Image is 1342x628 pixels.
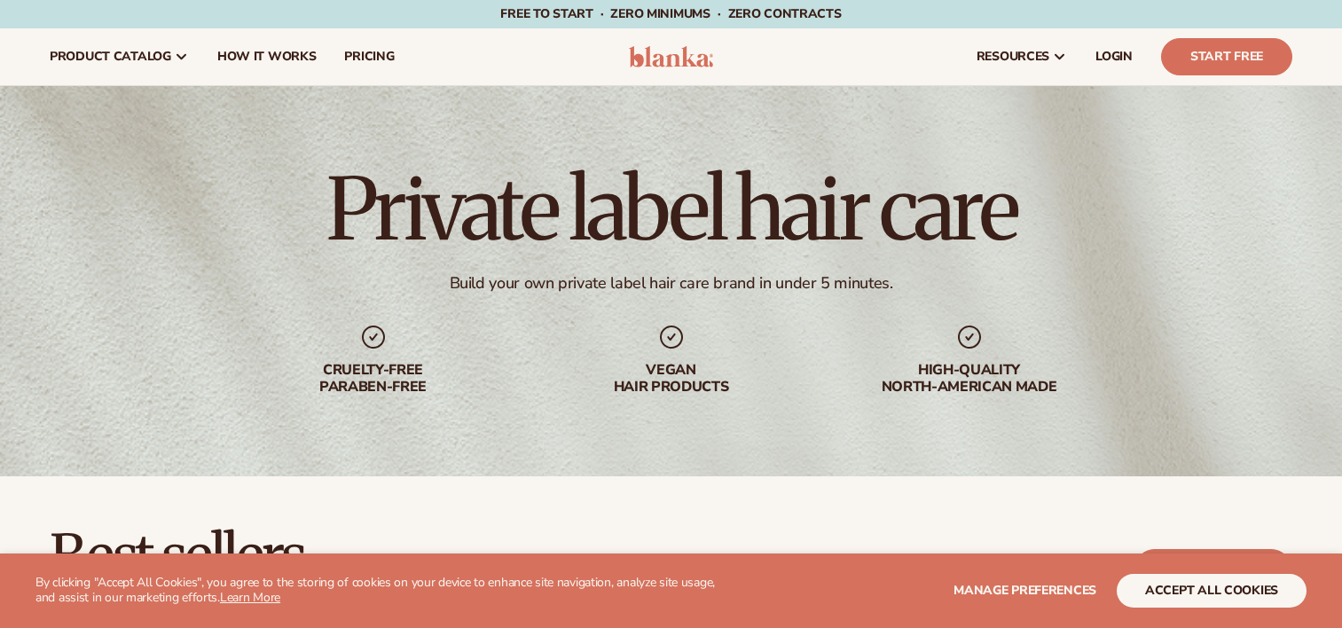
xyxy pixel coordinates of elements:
[35,576,728,606] p: By clicking "Accept All Cookies", you agree to the storing of cookies on your device to enhance s...
[1095,50,1133,64] span: LOGIN
[217,50,317,64] span: How It Works
[35,28,203,85] a: product catalog
[629,46,713,67] img: logo
[326,167,1016,252] h1: Private label hair care
[220,589,280,606] a: Learn More
[954,582,1096,599] span: Manage preferences
[260,362,487,396] div: cruelty-free paraben-free
[954,574,1096,608] button: Manage preferences
[1117,574,1307,608] button: accept all cookies
[1161,38,1292,75] a: Start Free
[50,526,636,585] h2: Best sellers
[558,362,785,396] div: Vegan hair products
[344,50,394,64] span: pricing
[977,50,1049,64] span: resources
[1134,549,1292,592] a: Start free
[962,28,1081,85] a: resources
[1081,28,1147,85] a: LOGIN
[203,28,331,85] a: How It Works
[50,50,171,64] span: product catalog
[450,273,893,294] div: Build your own private label hair care brand in under 5 minutes.
[856,362,1083,396] div: High-quality North-american made
[330,28,408,85] a: pricing
[500,5,841,22] span: Free to start · ZERO minimums · ZERO contracts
